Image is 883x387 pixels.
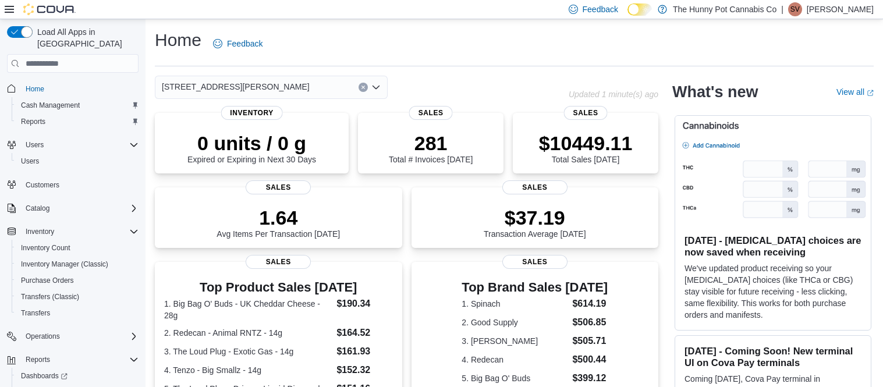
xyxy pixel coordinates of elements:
span: Customers [26,180,59,190]
span: Feedback [583,3,618,15]
span: Sales [246,255,311,269]
a: Inventory Manager (Classic) [16,257,113,271]
span: [STREET_ADDRESS][PERSON_NAME] [162,80,310,94]
span: Inventory [26,227,54,236]
span: Dashboards [21,371,68,381]
dd: $190.34 [336,297,392,311]
dd: $506.85 [572,315,608,329]
button: Clear input [359,83,368,92]
button: Operations [2,328,143,345]
a: Users [16,154,44,168]
h3: Top Product Sales [DATE] [164,281,393,294]
span: Home [26,84,44,94]
button: Inventory Count [12,240,143,256]
p: $37.19 [484,206,586,229]
button: Catalog [2,200,143,216]
a: Home [21,82,49,96]
span: Cash Management [21,101,80,110]
span: Inventory [221,106,283,120]
dt: 1. Big Bag O' Buds - UK Cheddar Cheese - 28g [164,298,332,321]
span: Inventory Count [21,243,70,253]
a: Purchase Orders [16,274,79,287]
p: [PERSON_NAME] [807,2,874,16]
div: Total Sales [DATE] [539,132,633,164]
span: Purchase Orders [16,274,139,287]
span: Sales [409,106,453,120]
span: Reports [21,353,139,367]
dt: 2. Redecan - Animal RNTZ - 14g [164,327,332,339]
span: Users [16,154,139,168]
a: Transfers (Classic) [16,290,84,304]
a: Dashboards [16,369,72,383]
p: 1.64 [217,206,340,229]
span: Purchase Orders [21,276,74,285]
span: Inventory Manager (Classic) [16,257,139,271]
h2: What's new [672,83,758,101]
span: Sales [502,255,568,269]
h3: Top Brand Sales [DATE] [462,281,608,294]
button: Inventory Manager (Classic) [12,256,143,272]
div: Total # Invoices [DATE] [389,132,473,164]
dt: 4. Tenzo - Big Smallz - 14g [164,364,332,376]
span: Transfers [16,306,139,320]
span: Sales [564,106,608,120]
button: Open list of options [371,83,381,92]
button: Inventory [21,225,59,239]
span: Reports [16,115,139,129]
span: Operations [26,332,60,341]
p: $10449.11 [539,132,633,155]
button: Reports [2,352,143,368]
span: Home [21,81,139,95]
h3: [DATE] - [MEDICAL_DATA] choices are now saved when receiving [685,235,861,258]
dt: 1. Spinach [462,298,568,310]
button: Home [2,80,143,97]
h1: Home [155,29,201,52]
button: Transfers [12,305,143,321]
a: View allExternal link [836,87,874,97]
span: Customers [21,177,139,192]
svg: External link [867,90,874,97]
dt: 5. Big Bag O' Buds [462,372,568,384]
span: Inventory Count [16,241,139,255]
h3: [DATE] - Coming Soon! New terminal UI on Cova Pay terminals [685,345,861,368]
button: Inventory [2,223,143,240]
div: Steve Vandermeulen [788,2,802,16]
a: Reports [16,115,50,129]
a: Customers [21,178,64,192]
span: Transfers (Classic) [21,292,79,301]
a: Inventory Count [16,241,75,255]
span: SV [790,2,800,16]
a: Cash Management [16,98,84,112]
dt: 3. [PERSON_NAME] [462,335,568,347]
div: Avg Items Per Transaction [DATE] [217,206,340,239]
span: Inventory [21,225,139,239]
p: 0 units / 0 g [187,132,316,155]
dd: $164.52 [336,326,392,340]
button: Reports [12,113,143,130]
p: Updated 1 minute(s) ago [569,90,658,99]
p: | [781,2,783,16]
span: Dashboards [16,369,139,383]
p: 281 [389,132,473,155]
span: Load All Apps in [GEOGRAPHIC_DATA] [33,26,139,49]
dt: 4. Redecan [462,354,568,365]
span: Transfers (Classic) [16,290,139,304]
span: Operations [21,329,139,343]
a: Dashboards [12,368,143,384]
dd: $161.93 [336,345,392,358]
button: Transfers (Classic) [12,289,143,305]
p: The Hunny Pot Cannabis Co [673,2,776,16]
button: Users [21,138,48,152]
div: Transaction Average [DATE] [484,206,586,239]
dt: 3. The Loud Plug - Exotic Gas - 14g [164,346,332,357]
span: Feedback [227,38,263,49]
span: Users [21,157,39,166]
img: Cova [23,3,76,15]
button: Customers [2,176,143,193]
dd: $500.44 [572,353,608,367]
p: We've updated product receiving so your [MEDICAL_DATA] choices (like THCa or CBG) stay visible fo... [685,262,861,321]
span: Catalog [26,204,49,213]
dd: $505.71 [572,334,608,348]
input: Dark Mode [627,3,652,16]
